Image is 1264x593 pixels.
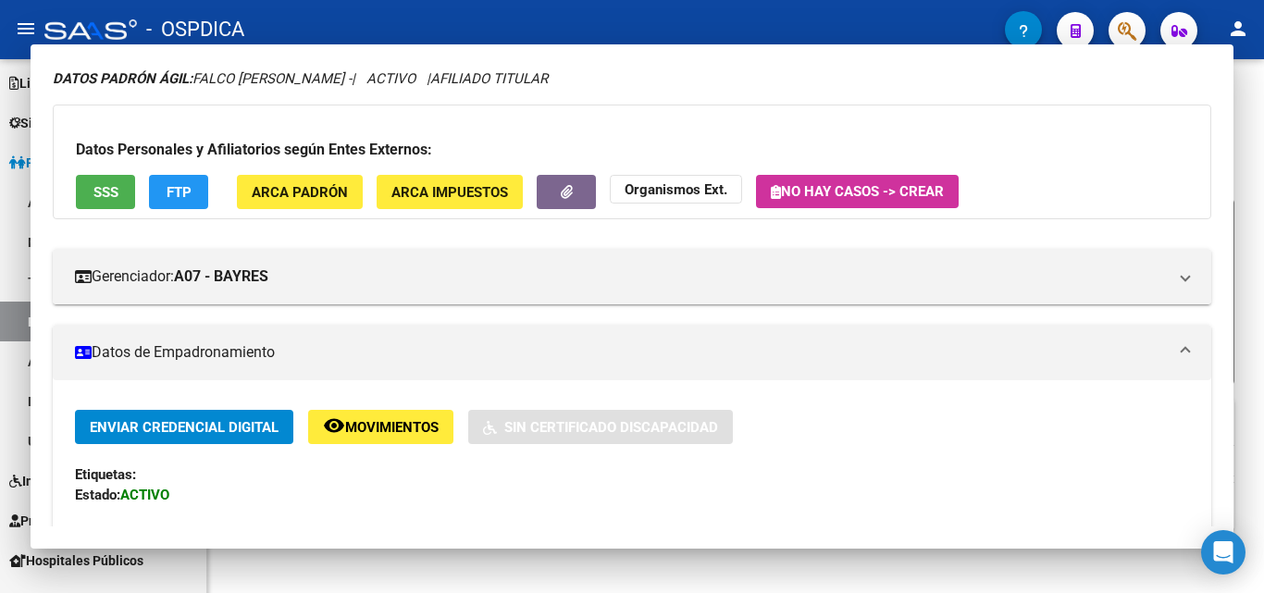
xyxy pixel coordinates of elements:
span: ARCA Padrón [252,184,348,201]
button: No hay casos -> Crear [756,175,959,208]
span: No hay casos -> Crear [771,183,944,200]
mat-icon: person [1227,18,1249,40]
span: Liquidación de Convenios [9,73,171,93]
button: SSS [76,175,135,209]
button: Movimientos [308,410,453,444]
h3: Datos Personales y Afiliatorios según Entes Externos: [76,139,1188,161]
mat-expansion-panel-header: Datos de Empadronamiento [53,325,1211,380]
span: Padrón [9,153,68,173]
i: | ACTIVO | [53,70,548,87]
strong: Organismos Ext. [625,181,727,198]
mat-panel-title: Datos de Empadronamiento [75,341,1167,364]
mat-expansion-panel-header: Gerenciador:A07 - BAYRES [53,249,1211,304]
span: Integración (discapacidad) [9,471,180,491]
strong: A07 - BAYRES [174,266,268,288]
mat-icon: menu [15,18,37,40]
strong: ACTIVO [120,487,169,503]
button: ARCA Impuestos [377,175,523,209]
button: Organismos Ext. [610,175,742,204]
strong: DATOS PADRÓN ÁGIL: [53,70,192,87]
span: ARCA Impuestos [391,184,508,201]
span: Hospitales Públicos [9,550,143,571]
span: Prestadores / Proveedores [9,511,178,531]
button: Sin Certificado Discapacidad [468,410,733,444]
span: Sistema [9,113,69,133]
span: SSS [93,184,118,201]
span: FTP [167,184,192,201]
span: Movimientos [345,419,439,436]
button: Enviar Credencial Digital [75,410,293,444]
mat-icon: remove_red_eye [323,414,345,437]
span: Sin Certificado Discapacidad [504,419,718,436]
span: FALCO [PERSON_NAME] - [53,70,352,87]
button: FTP [149,175,208,209]
span: Enviar Credencial Digital [90,419,279,436]
button: ARCA Padrón [237,175,363,209]
div: Open Intercom Messenger [1201,530,1245,574]
span: AFILIADO TITULAR [430,70,548,87]
strong: Etiquetas: [75,466,136,483]
strong: Estado: [75,487,120,503]
mat-panel-title: Gerenciador: [75,266,1167,288]
span: - OSPDICA [146,9,244,50]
